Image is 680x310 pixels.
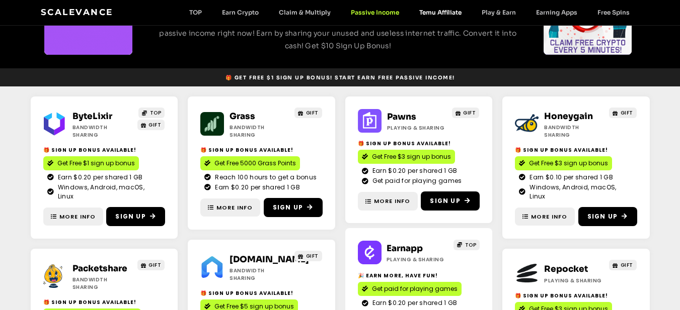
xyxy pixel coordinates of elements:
[515,208,575,226] a: More Info
[294,108,322,118] a: GIFT
[358,140,480,147] h2: 🎁 Sign Up Bonus Available!
[138,108,165,118] a: TOP
[409,9,472,16] a: Temu Affiliate
[230,124,290,139] h2: Bandwidth Sharing
[230,267,290,282] h2: Bandwidth Sharing
[43,298,166,306] h2: 🎁 Sign Up Bonus Available!
[587,212,618,221] span: Sign Up
[421,191,480,211] a: Sign Up
[341,9,409,16] a: Passive Income
[454,240,480,250] a: TOP
[106,207,165,226] a: Sign Up
[230,111,255,122] a: Grass
[526,9,587,16] a: Earning Apps
[387,112,416,122] a: Pawns
[152,15,525,52] p: Get paid by do nothing! Best websites to make money passively. Just turn on app and start earn pa...
[531,213,567,221] span: More Info
[527,173,613,182] span: Earn $0.10 per shared 1 GB
[430,196,460,205] span: Sign Up
[387,243,423,254] a: Earnapp
[306,252,319,260] span: GIFT
[212,9,269,16] a: Earn Crypto
[374,197,410,205] span: More Info
[370,298,458,307] span: Earn $0.20 per shared 1 GB
[55,183,161,201] span: Windows, Android, macOS, Linux
[43,156,139,170] a: Get Free $1 sign up bonus
[609,108,637,118] a: GIFT
[372,152,451,161] span: Get Free $3 sign up bonus
[148,121,161,129] span: GIFT
[179,9,212,16] a: TOP
[72,263,127,274] a: Packetshare
[225,74,455,81] span: 🎁 Get Free $1 sign up bonus! Start earn free passive income!
[72,124,133,139] h2: Bandwidth Sharing
[544,264,588,274] a: Repocket
[621,261,633,269] span: GIFT
[148,261,161,269] span: GIFT
[264,198,323,217] a: Sign Up
[372,284,458,293] span: Get paid for playing games
[358,150,455,164] a: Get Free $3 sign up bonus
[527,183,633,201] span: Windows, Android, macOS, Linux
[544,111,593,122] a: Honeygain
[200,146,323,154] h2: 🎁 Sign Up Bonus Available!
[587,9,640,16] a: Free Spins
[544,277,605,284] h2: Playing & Sharing
[621,109,633,117] span: GIFT
[137,120,165,130] a: GIFT
[41,7,113,17] a: Scalevance
[609,260,637,270] a: GIFT
[43,146,166,154] h2: 🎁 Sign Up Bonus Available!
[214,159,296,168] span: Get Free 5000 Grass Points
[216,203,253,212] span: More Info
[358,272,480,279] h2: 🎉 Earn More, Have Fun!
[72,276,133,291] h2: Bandwidth Sharing
[472,9,526,16] a: Play & Earn
[544,124,605,139] h2: Bandwidth Sharing
[529,159,608,168] span: Get Free $3 sign up bonus
[294,251,322,261] a: GIFT
[150,109,162,117] span: TOP
[370,176,462,185] span: Get paid for playing games
[57,159,135,168] span: Get Free $1 sign up bonus
[200,156,300,170] a: Get Free 5000 Grass Points
[273,203,303,212] span: Sign Up
[358,192,418,211] a: More Info
[115,212,145,221] span: Sign Up
[452,108,480,118] a: GIFT
[515,292,637,299] h2: 🎁 Sign Up Bonus Available!
[306,109,319,117] span: GIFT
[515,156,612,170] a: Get Free $3 sign up bonus
[463,109,476,117] span: GIFT
[578,207,637,226] a: Sign Up
[221,71,459,84] a: 🎁 Get Free $1 sign up bonus! Start earn free passive income!
[43,208,103,226] a: More Info
[465,241,477,249] span: TOP
[269,9,341,16] a: Claim & Multiply
[370,166,458,175] span: Earn $0.20 per shared 1 GB
[387,124,448,132] h2: Playing & Sharing
[72,111,112,122] a: ByteLixir
[179,9,640,16] nav: Menu
[212,183,300,192] span: Earn $0.20 per shared 1 GB
[59,213,96,221] span: More Info
[200,289,323,297] h2: 🎁 Sign Up Bonus Available!
[230,254,309,265] a: [DOMAIN_NAME]
[387,256,448,263] h2: Playing & Sharing
[358,282,462,296] a: Get paid for playing games
[55,173,143,182] span: Earn $0.20 per shared 1 GB
[137,260,165,270] a: GIFT
[200,198,260,217] a: More Info
[212,173,317,182] span: Reach 100 hours to get a bonus
[515,146,637,154] h2: 🎁 Sign Up Bonus Available!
